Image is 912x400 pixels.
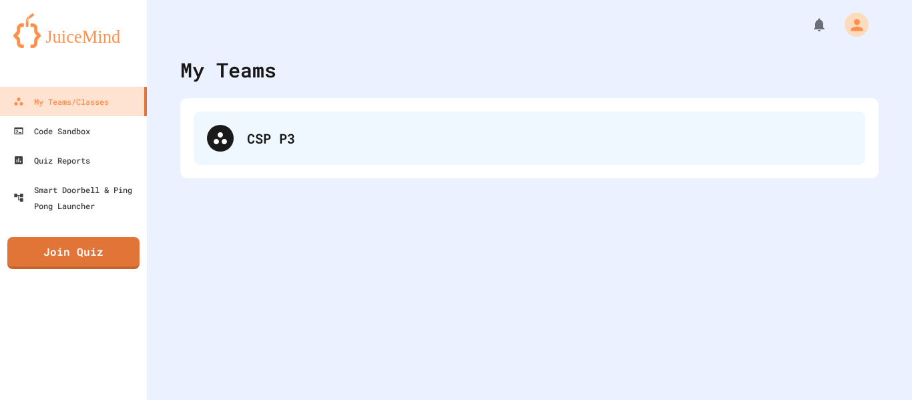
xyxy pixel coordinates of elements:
[13,93,109,110] div: My Teams/Classes
[13,123,90,139] div: Code Sandbox
[13,152,90,168] div: Quiz Reports
[13,13,134,48] img: logo-orange.svg
[13,182,142,214] div: Smart Doorbell & Ping Pong Launcher
[180,55,276,85] div: My Teams
[247,128,852,148] div: CSP P3
[831,9,872,40] div: My Account
[7,237,140,269] a: Join Quiz
[194,112,865,165] div: CSP P3
[786,13,831,36] div: My Notifications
